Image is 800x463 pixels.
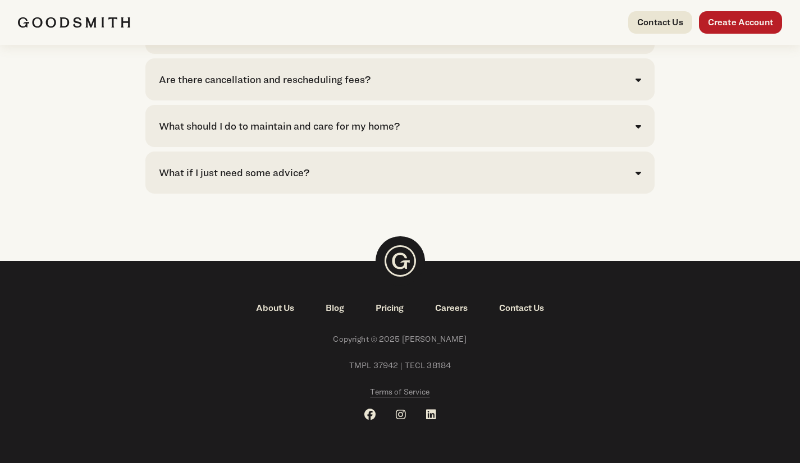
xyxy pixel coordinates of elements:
a: Contact Us [483,301,560,315]
a: About Us [240,301,310,315]
div: What if I just need some advice? [159,165,309,180]
a: Careers [419,301,483,315]
a: Blog [310,301,360,315]
a: Pricing [360,301,419,315]
span: Copyright © 2025 [PERSON_NAME] [18,333,782,346]
span: TMPL 37942 | TECL 38184 [18,359,782,372]
div: What should I do to maintain and care for my home? [159,118,400,134]
img: Goodsmith [18,17,130,28]
a: Terms of Service [370,386,429,398]
span: Terms of Service [370,387,429,396]
img: Goodsmith Logo [376,236,425,286]
a: Create Account [699,11,782,34]
div: Are there cancellation and rescheduling fees? [159,72,371,87]
a: Contact Us [628,11,692,34]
